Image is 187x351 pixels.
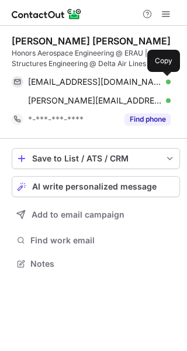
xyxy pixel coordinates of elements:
[12,7,82,21] img: ContactOut v5.3.10
[12,176,180,197] button: AI write personalized message
[12,256,180,272] button: Notes
[12,204,180,225] button: Add to email campaign
[32,154,160,163] div: Save to List / ATS / CRM
[28,95,162,106] span: [PERSON_NAME][EMAIL_ADDRESS][PERSON_NAME][DOMAIN_NAME]
[12,148,180,169] button: save-profile-one-click
[12,232,180,249] button: Find work email
[32,210,124,219] span: Add to email campaign
[12,48,180,69] div: Honors Aerospace Engineering @ ERAU | Structures Engineering @ Delta Air Lines
[12,35,171,47] div: [PERSON_NAME] [PERSON_NAME]
[124,113,171,125] button: Reveal Button
[32,182,157,191] span: AI write personalized message
[30,235,175,246] span: Find work email
[30,259,175,269] span: Notes
[28,77,162,87] span: [EMAIL_ADDRESS][DOMAIN_NAME]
